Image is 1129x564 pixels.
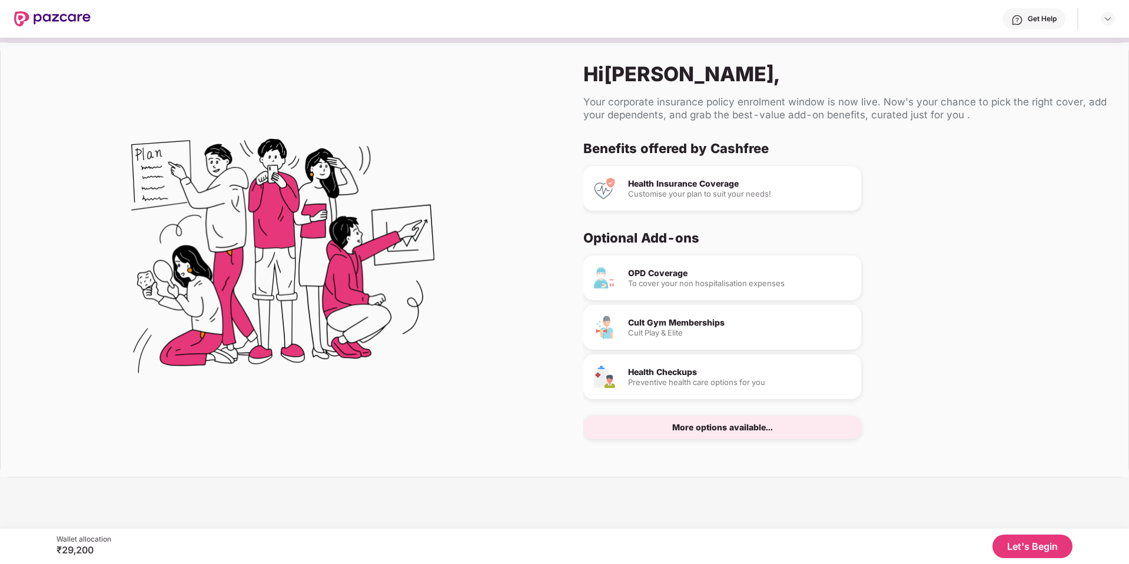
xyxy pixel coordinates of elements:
img: Flex Benefits Illustration [131,108,434,412]
div: Hi [PERSON_NAME] , [583,62,1110,86]
div: Your corporate insurance policy enrolment window is now live. Now's your chance to pick the right... [583,95,1110,121]
div: Benefits offered by Cashfree [583,140,1100,157]
img: New Pazcare Logo [14,11,91,26]
div: Cult Play & Elite [628,329,852,337]
img: Health Insurance Coverage [593,177,616,200]
img: OPD Coverage [593,266,616,290]
div: Customise your plan to suit your needs! [628,190,852,198]
div: Preventive health care options for you [628,379,852,386]
div: Wallet allocation [57,535,111,544]
div: Cult Gym Memberships [628,319,852,327]
img: Cult Gym Memberships [593,316,616,339]
div: To cover your non hospitalisation expenses [628,280,852,287]
div: More options available... [672,423,773,432]
button: Let's Begin [992,535,1072,558]
div: Health Checkups [628,368,852,376]
div: Optional Add-ons [583,230,1100,246]
img: Health Checkups [593,365,616,389]
div: ₹29,200 [57,544,111,556]
div: OPD Coverage [628,269,852,277]
img: svg+xml;base64,PHN2ZyBpZD0iRHJvcGRvd24tMzJ4MzIiIHhtbG5zPSJodHRwOi8vd3d3LnczLm9yZy8yMDAwL3N2ZyIgd2... [1103,14,1113,24]
div: Health Insurance Coverage [628,180,852,188]
div: Get Help [1028,14,1057,24]
img: svg+xml;base64,PHN2ZyBpZD0iSGVscC0zMngzMiIgeG1sbnM9Imh0dHA6Ly93d3cudzMub3JnLzIwMDAvc3ZnIiB3aWR0aD... [1011,14,1023,26]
